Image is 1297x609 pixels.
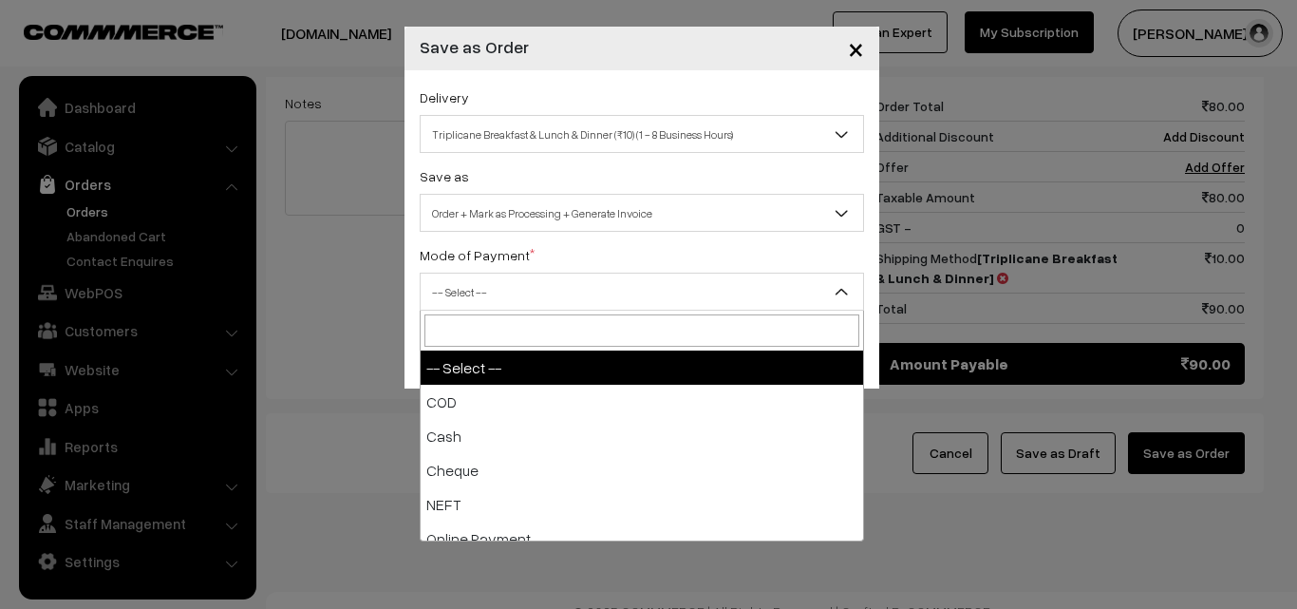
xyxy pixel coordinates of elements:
span: Triplicane Breakfast & Lunch & Dinner (₹10) (1 - 8 Business Hours) [420,115,864,153]
span: × [848,30,864,66]
label: Save as [420,166,469,186]
li: Cash [421,419,863,453]
h4: Save as Order [420,34,529,60]
span: -- Select -- [420,273,864,311]
span: Order + Mark as Processing + Generate Invoice [420,194,864,232]
li: Online Payment [421,522,863,556]
li: -- Select -- [421,351,863,385]
li: NEFT [421,487,863,522]
li: Cheque [421,453,863,487]
span: Triplicane Breakfast & Lunch & Dinner (₹10) (1 - 8 Business Hours) [421,118,863,151]
span: -- Select -- [421,276,863,309]
label: Delivery [420,87,469,107]
span: Order + Mark as Processing + Generate Invoice [421,197,863,230]
button: Close [833,19,879,78]
li: COD [421,385,863,419]
label: Mode of Payment [420,245,535,265]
